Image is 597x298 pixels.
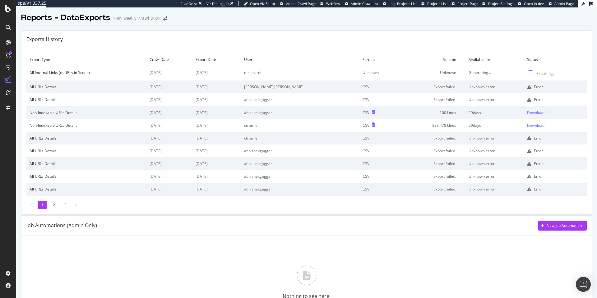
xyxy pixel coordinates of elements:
div: All URLs Details [30,135,143,141]
td: Export failed. [400,183,465,195]
div: New Job Automation [547,223,582,228]
div: Viz Debugger: [206,1,229,6]
td: [DATE] [146,144,192,157]
td: 29 days [465,119,524,132]
td: abhishekgaggar [241,183,359,195]
a: Admin Crawl Page [280,1,316,6]
span: Open in dev [524,1,544,6]
div: Generating... [469,70,521,75]
td: abhishekgaggar [241,93,359,106]
div: All URLs Details [30,161,143,166]
div: Error [534,148,543,154]
td: Export failed. [400,80,465,93]
a: Webflow [320,1,340,6]
span: Logs Projects List [389,1,417,6]
li: 3 [61,201,70,209]
div: Exporting... [536,71,556,76]
div: Non-Indexable URLs Details [30,110,143,115]
td: abhishekgaggar [241,106,359,119]
div: Job Automations (Admin Only) [26,222,97,229]
td: Unknown [400,66,465,81]
span: Projects List [427,1,447,6]
a: Download [527,123,584,128]
td: CSV [359,93,400,106]
td: [DATE] [192,157,241,170]
div: Error [534,135,543,141]
div: CSV [363,123,369,128]
a: Open Viz Editor [244,1,275,6]
a: Open in dev [518,1,544,6]
div: Exports History [26,36,63,43]
div: All URLs Details [30,186,143,192]
div: Error [534,186,543,192]
div: All URLs Details [30,97,143,102]
td: Unknown error [465,170,524,183]
span: Open Viz Editor [250,1,275,6]
td: [DATE] [192,66,241,81]
td: ctromler [241,132,359,144]
td: 100 Lines [400,106,465,119]
td: CSV [359,157,400,170]
td: [DATE] [192,106,241,119]
span: Admin Page [554,1,574,6]
div: Error [534,97,543,102]
td: [DATE] [146,66,192,81]
td: Export failed. [400,93,465,106]
td: [DATE] [146,170,192,183]
td: [DATE] [192,132,241,144]
span: Project Page [457,1,478,6]
div: Download [527,123,544,128]
td: Status [524,53,587,66]
td: [DATE] [146,119,192,132]
td: Unknown error [465,80,524,93]
td: Volume [400,53,465,66]
td: Unknown error [465,144,524,157]
div: All Internal Links (to URLs in Scope) [30,70,143,75]
td: [DATE] [192,80,241,93]
td: [DATE] [146,80,192,93]
td: [DATE] [192,93,241,106]
a: Project Page [451,1,478,6]
td: [DATE] [192,183,241,195]
div: CSV [363,110,369,115]
td: abhishekgaggar [241,157,359,170]
div: arrow-right-arrow-left [163,16,167,21]
a: Logs Projects List [383,1,417,6]
button: New Job Automation [538,221,587,231]
td: Unknown error [465,183,524,195]
td: abhishekgaggar [241,170,359,183]
div: All URLs Details [30,174,143,179]
div: ReadOnly: [180,1,197,6]
td: Unknown error [465,157,524,170]
td: Unknown error [465,93,524,106]
td: [PERSON_NAME].[PERSON_NAME] [241,80,359,93]
td: Unknown [359,66,400,81]
td: [DATE] [146,93,192,106]
td: Available for [465,53,524,66]
div: Download [527,110,544,115]
div: Open Intercom Messenger [576,277,591,292]
td: [DATE] [192,170,241,183]
td: 383,478 Lines [400,119,465,132]
td: [DATE] [146,183,192,195]
td: Export failed. [400,170,465,183]
td: ctromler [241,119,359,132]
div: All URLs Details [30,84,143,89]
a: Admin Crawl List [345,1,378,6]
td: CSV [359,132,400,144]
a: Projects List [421,1,447,6]
td: Export failed. [400,157,465,170]
td: Unknown error [465,132,524,144]
div: Reports - DataExports [21,12,110,23]
td: CSV [359,80,400,93]
img: J3t+pQLvoHxnFBO3SZG38AAAAASUVORK5CYII= [297,265,317,285]
td: CSV [359,170,400,183]
td: Format [359,53,400,66]
td: abhishekgaggar [241,144,359,157]
td: [DATE] [146,132,192,144]
td: CSV [359,183,400,195]
div: 10m_weekly_crawl_2022 [113,15,161,21]
td: User [241,53,359,66]
span: Project Settings [488,1,513,6]
td: mkulkarni [241,66,359,81]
